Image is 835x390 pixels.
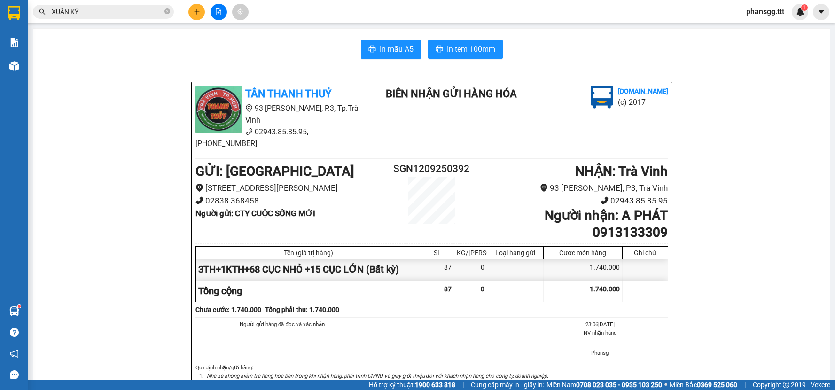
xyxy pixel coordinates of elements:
strong: 0708 023 035 - 0935 103 250 [576,381,662,389]
li: Phansg [532,349,668,357]
span: file-add [215,8,222,15]
span: In tem 100mm [447,43,495,55]
strong: 1900 633 818 [415,381,455,389]
button: aim [232,4,249,20]
span: aim [237,8,243,15]
div: 1.740.000 [544,259,623,280]
b: GỬI : [GEOGRAPHIC_DATA] [195,164,354,179]
span: printer [368,45,376,54]
button: file-add [211,4,227,20]
div: Loại hàng gửi [490,249,541,257]
span: question-circle [10,328,19,337]
span: 0 [481,285,484,293]
span: 87 [444,285,452,293]
button: plus [188,4,205,20]
button: printerIn tem 100mm [428,40,503,59]
span: close-circle [164,8,170,14]
span: caret-down [817,8,826,16]
span: environment [245,104,253,112]
span: 1 [803,4,806,11]
span: close-circle [164,8,170,16]
span: phansgg.ttt [739,6,792,17]
img: warehouse-icon [9,61,19,71]
input: Tìm tên, số ĐT hoặc mã đơn [52,7,163,17]
b: BIÊN NHẬN GỬI HÀNG HÓA [386,88,517,100]
span: phone [601,196,609,204]
li: 02943.85.85.95, [PHONE_NUMBER] [195,126,370,149]
div: 0 [454,259,487,280]
div: SL [424,249,452,257]
li: 23:06[DATE] [532,320,668,328]
b: [DOMAIN_NAME] [618,87,668,95]
div: 3TH+1KTH+68 CỤC NHỎ +15 CỤC LỚN (Bất kỳ) [196,259,421,280]
span: environment [540,184,548,192]
span: environment [195,184,203,192]
b: TÂN THANH THUỶ [245,88,331,100]
span: | [744,380,746,390]
b: NHẬN : Trà Vinh [575,164,668,179]
span: 1.740.000 [590,285,620,293]
img: logo.jpg [591,86,613,109]
li: 02943 85 85 95 [471,195,668,207]
li: Người gửi hàng đã đọc và xác nhận [214,320,351,328]
img: logo.jpg [195,86,242,133]
img: icon-new-feature [796,8,804,16]
span: Miền Bắc [670,380,737,390]
span: In mẫu A5 [380,43,414,55]
div: KG/[PERSON_NAME] [457,249,484,257]
li: NV nhận hàng [532,328,668,337]
button: caret-down [813,4,829,20]
li: 93 [PERSON_NAME], P3, Trà Vinh [471,182,668,195]
span: copyright [783,382,789,388]
div: Cước món hàng [546,249,620,257]
span: plus [194,8,200,15]
img: warehouse-icon [9,306,19,316]
strong: 0369 525 060 [697,381,737,389]
span: notification [10,349,19,358]
span: Hỗ trợ kỹ thuật: [369,380,455,390]
i: Nhà xe không kiểm tra hàng hóa bên trong khi nhận hàng, phải trình CMND và giấy giới thiệu đối vớ... [207,373,548,379]
span: Cung cấp máy in - giấy in: [471,380,544,390]
sup: 1 [801,4,808,11]
span: Miền Nam [546,380,662,390]
button: printerIn mẫu A5 [361,40,421,59]
span: phone [195,196,203,204]
li: (c) 2017 [618,96,668,108]
b: Tổng phải thu: 1.740.000 [265,306,339,313]
sup: 1 [18,305,21,308]
li: 02838 368458 [195,195,392,207]
li: [STREET_ADDRESS][PERSON_NAME] [195,182,392,195]
img: solution-icon [9,38,19,47]
div: Tên (giá trị hàng) [198,249,419,257]
li: 93 [PERSON_NAME], P.3, Tp.Trà Vinh [195,102,370,126]
img: logo-vxr [8,6,20,20]
span: ⚪️ [664,383,667,387]
b: Người nhận : A PHÁT 0913133309 [545,208,668,240]
span: Tổng cộng [198,285,242,296]
span: search [39,8,46,15]
h2: SGN1209250392 [392,161,471,177]
div: 87 [421,259,454,280]
b: Người gửi : CTY CUỘC SỐNG MỚI [195,209,315,218]
span: | [462,380,464,390]
span: message [10,370,19,379]
b: Chưa cước : 1.740.000 [195,306,261,313]
div: Ghi chú [625,249,665,257]
span: phone [245,128,253,135]
span: printer [436,45,443,54]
